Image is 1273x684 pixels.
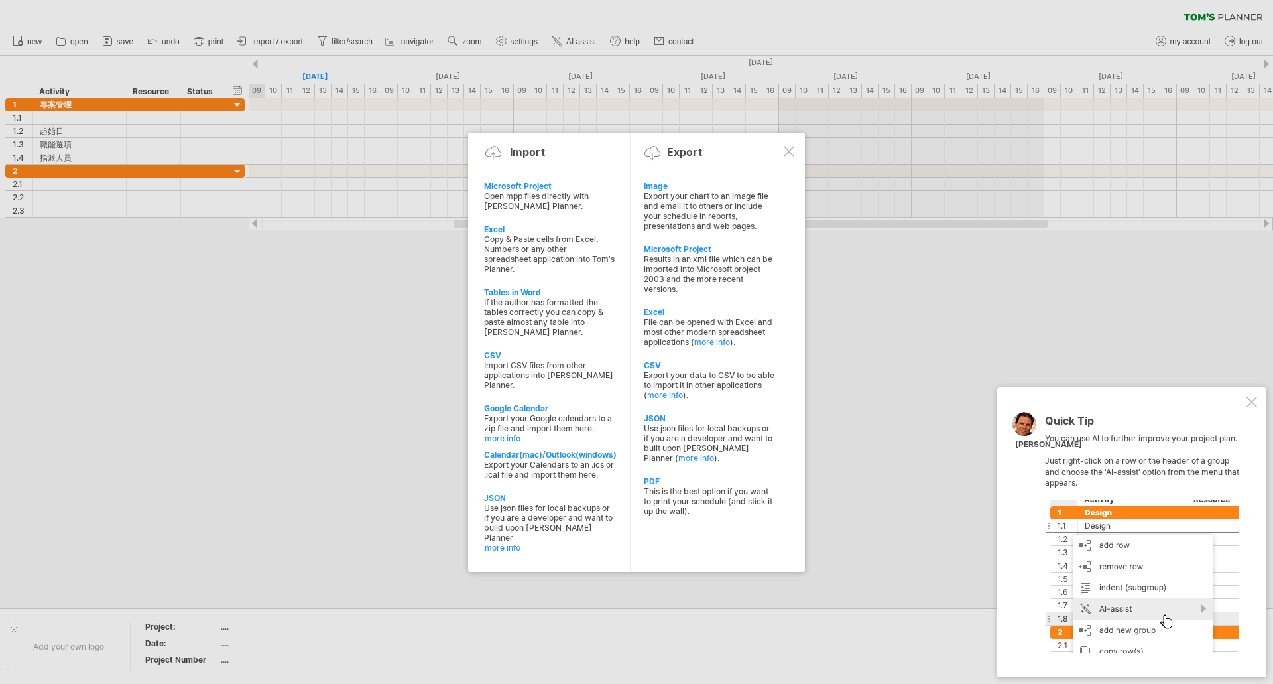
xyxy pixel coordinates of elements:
[644,486,775,516] div: This is the best option if you want to print your schedule (and stick it up the wall).
[1015,439,1082,450] div: [PERSON_NAME]
[485,543,616,553] a: more info
[694,337,730,347] a: more info
[484,234,615,274] div: Copy & Paste cells from Excel, Numbers or any other spreadsheet application into Tom's Planner.
[644,360,775,370] div: CSV
[647,390,683,400] a: more info
[484,224,615,234] div: Excel
[1045,415,1244,653] div: You can use AI to further improve your project plan. Just right-click on a row or the header of a...
[644,423,775,463] div: Use json files for local backups or if you are a developer and want to built upon [PERSON_NAME] P...
[644,413,775,423] div: JSON
[644,191,775,231] div: Export your chart to an image file and email it to others or include your schedule in reports, pr...
[644,244,775,254] div: Microsoft Project
[485,433,616,443] a: more info
[510,145,545,159] div: Import
[667,145,702,159] div: Export
[484,297,615,337] div: If the author has formatted the tables correctly you can copy & paste almost any table into [PERS...
[644,307,775,317] div: Excel
[644,476,775,486] div: PDF
[644,317,775,347] div: File can be opened with Excel and most other modern spreadsheet applications ( ).
[678,453,714,463] a: more info
[644,370,775,400] div: Export your data to CSV to be able to import it in other applications ( ).
[644,181,775,191] div: Image
[1045,415,1244,433] div: Quick Tip
[644,254,775,294] div: Results in an xml file which can be imported into Microsoft project 2003 and the more recent vers...
[484,287,615,297] div: Tables in Word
